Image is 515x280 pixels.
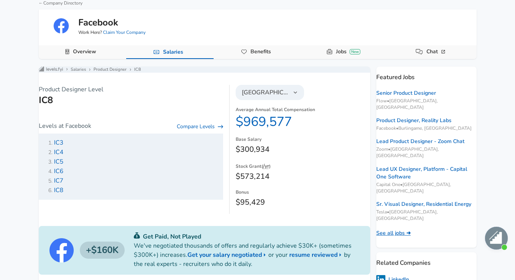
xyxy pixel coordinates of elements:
dt: Bonus [236,189,370,196]
a: Overview [70,45,99,58]
img: svg+xml;base64,PHN2ZyB4bWxucz0iaHR0cDovL3d3dy53My5vcmcvMjAwMC9zdmciIGZpbGw9IiMwYzU0NjAiIHZpZXdCb3... [134,232,140,239]
span: [GEOGRAPHIC_DATA] [242,88,289,97]
h4: $160K [80,242,125,259]
dd: $969,577 [236,114,370,130]
dd: $573,214 [236,170,370,183]
span: IC7 [54,177,63,185]
div: New [350,49,360,54]
a: IC5 [54,158,67,165]
a: Claim Your Company [103,29,146,35]
p: Featured Jobs [376,67,477,82]
a: Get your salary negotiated [187,250,268,259]
img: Facebook logo [49,238,74,262]
a: IC8 [134,67,141,73]
a: IC3 [54,139,67,146]
p: Get Paid, Not Played [134,232,360,241]
img: facebooklogo.png [54,18,69,33]
span: IC6 [54,167,63,175]
button: [GEOGRAPHIC_DATA] [236,85,304,100]
a: Lead UX Designer, Platform - Capital One Software [376,165,477,181]
h1: IC8 [39,94,223,106]
span: Zoom • [GEOGRAPHIC_DATA], [GEOGRAPHIC_DATA] [376,146,477,159]
a: Benefits [247,45,274,58]
a: Product Designer, Reality Labs [376,117,452,124]
a: Compare Levels [177,123,223,130]
a: Lead Product Designer - Zoom Chat [376,138,464,145]
h5: Facebook [78,16,118,29]
dt: Stock Grant ( ) [236,162,370,170]
span: IC3 [54,138,63,147]
a: Salaries [160,46,186,59]
a: See all jobs ➜ [376,229,411,237]
dd: $300,934 [236,143,370,156]
dt: Base Salary [236,136,370,143]
a: Salaries [71,67,86,73]
a: JobsNew [333,45,363,58]
a: Facebook logo$160K [49,238,125,262]
p: Levels at Facebook [39,121,91,130]
a: IC4 [54,149,67,156]
p: Product Designer Level [39,85,223,94]
span: Work Here? [78,29,146,36]
dt: Average Annual Total Compensation [236,106,370,114]
button: /yr [263,162,269,170]
a: IC8 [54,187,67,194]
span: IC4 [54,148,63,156]
a: IC7 [54,177,67,185]
span: Flow • [GEOGRAPHIC_DATA], [GEOGRAPHIC_DATA] [376,98,477,111]
a: Sr. Visual Designer, Residential Energy [376,200,471,208]
a: resume reviewed [289,250,344,259]
span: IC5 [54,157,63,166]
a: IC6 [54,168,67,175]
p: We've negotiated thousands of offers and regularly achieve $30K+ (sometimes $300K+) increases. or... [134,241,360,269]
span: IC8 [54,186,63,194]
a: Senior Product Designer [376,89,436,97]
span: Facebook • Burlingame, [GEOGRAPHIC_DATA] [376,125,477,132]
a: Product Designer [93,67,127,73]
a: Chat [423,45,450,58]
div: Company Data Navigation [39,45,477,59]
dd: $95,429 [236,196,370,208]
span: Tesla • [GEOGRAPHIC_DATA], [GEOGRAPHIC_DATA] [376,209,477,222]
p: Related Companies [376,252,477,267]
div: Open chat [485,227,508,250]
span: Capital One • [GEOGRAPHIC_DATA], [GEOGRAPHIC_DATA] [376,181,477,194]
